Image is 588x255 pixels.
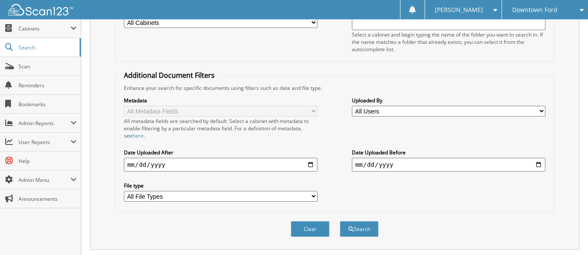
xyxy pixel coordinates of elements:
span: [PERSON_NAME] [435,7,483,12]
button: Clear [291,221,329,237]
span: Scan [18,63,77,70]
span: Bookmarks [18,101,77,108]
input: end [352,158,545,172]
div: All metadata fields are searched by default. Select a cabinet with metadata to enable filtering b... [124,117,317,139]
span: Help [18,157,77,165]
span: Announcements [18,195,77,203]
span: Admin Menu [18,176,71,184]
span: User Reports [18,138,71,146]
span: Downtown Ford [512,7,557,12]
label: Date Uploaded After [124,149,317,156]
img: scan123-logo-white.svg [9,4,73,15]
button: Search [340,221,379,237]
label: Uploaded By [352,97,545,104]
label: Date Uploaded Before [352,149,545,156]
div: Select a cabinet and begin typing the name of the folder you want to search in. If the name match... [352,31,545,53]
span: Cabinets [18,25,71,32]
input: start [124,158,317,172]
legend: Additional Document Filters [120,71,219,80]
label: File type [124,182,317,189]
a: here [132,132,144,139]
span: Admin Reports [18,120,71,127]
div: Enhance your search for specific documents using filters such as date and file type. [120,84,550,92]
span: Search [18,44,75,51]
span: Reminders [18,82,77,89]
iframe: Chat Widget [545,214,588,255]
label: Metadata [124,97,317,104]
